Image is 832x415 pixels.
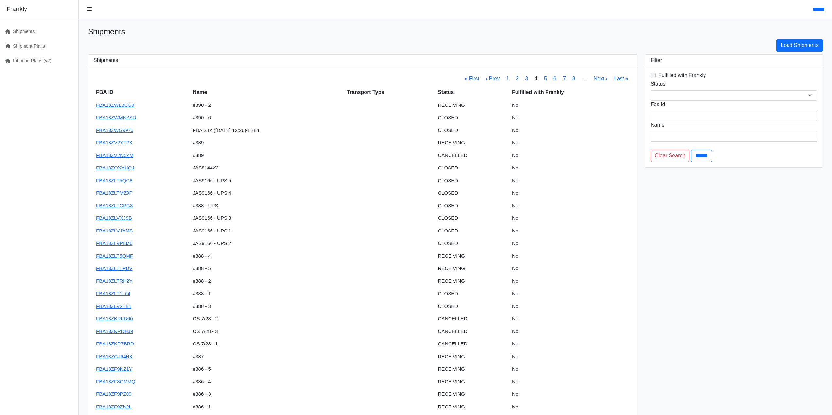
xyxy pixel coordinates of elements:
td: #390 - 2 [190,99,344,112]
a: FBA18ZLT1L64 [96,291,130,296]
th: Transport Type [344,86,435,99]
td: No [509,287,632,300]
th: Fulfilled with Frankly [509,86,632,99]
td: JAS9166 - UPS 4 [190,187,344,200]
label: Status [651,80,665,88]
td: JAS9166 - UPS 3 [190,212,344,225]
h3: Filter [651,57,817,63]
td: CANCELLED [435,312,509,325]
a: Last » [614,76,628,81]
a: FBA18ZLTMZ9P [96,190,132,196]
a: 8 [572,76,575,81]
td: #388 - 1 [190,287,344,300]
a: FBA18ZLTLRDV [96,265,132,271]
td: OS 7/28 - 1 [190,338,344,350]
td: FBA STA ([DATE] 12:26)-LBE1 [190,124,344,137]
td: RECEIVING [435,136,509,149]
a: Clear Search [651,150,689,162]
span: … [579,72,590,86]
a: FBA18ZKRDHJ9 [96,328,133,334]
td: #389 [190,149,344,162]
h1: Shipments [88,27,823,37]
td: No [509,401,632,413]
a: FBA18ZV2YT2X [96,140,132,145]
td: CLOSED [435,200,509,212]
td: #388 - 4 [190,250,344,263]
td: #388 - 5 [190,262,344,275]
td: CANCELLED [435,325,509,338]
td: No [509,363,632,375]
td: CLOSED [435,237,509,250]
td: CLOSED [435,287,509,300]
td: OS 7/28 - 2 [190,312,344,325]
td: RECEIVING [435,262,509,275]
a: FBA18ZWG9976 [96,127,133,133]
td: No [509,275,632,288]
a: 7 [563,76,566,81]
td: No [509,325,632,338]
td: CLOSED [435,212,509,225]
td: No [509,187,632,200]
a: FBA18ZKRFR60 [96,316,133,321]
td: CLOSED [435,187,509,200]
td: #387 [190,350,344,363]
a: FBA18ZLTCPG3 [96,203,133,208]
a: FBA18ZLVXJSB [96,215,132,221]
td: No [509,99,632,112]
a: FBA18ZWMNZSD [96,115,136,120]
a: FBA18ZLVPLM0 [96,240,132,246]
a: 3 [525,76,528,81]
td: RECEIVING [435,275,509,288]
td: RECEIVING [435,375,509,388]
td: #388 - 2 [190,275,344,288]
td: No [509,162,632,174]
td: No [509,136,632,149]
td: #389 [190,136,344,149]
a: FBA18ZWL3CG9 [96,102,134,108]
a: Next › [594,76,608,81]
td: #388 - UPS [190,200,344,212]
a: Load Shipments [776,39,823,52]
a: FBA18ZF9PZ09 [96,391,131,397]
td: CLOSED [435,162,509,174]
td: RECEIVING [435,363,509,375]
td: No [509,200,632,212]
td: RECEIVING [435,388,509,401]
td: CANCELLED [435,149,509,162]
th: Status [435,86,509,99]
td: CANCELLED [435,338,509,350]
a: FBA18ZLTRH2Y [96,278,132,284]
td: #386 - 1 [190,401,344,413]
td: No [509,388,632,401]
a: 2 [516,76,518,81]
td: CLOSED [435,225,509,237]
td: No [509,237,632,250]
td: No [509,111,632,124]
td: #386 - 3 [190,388,344,401]
a: « First [465,76,479,81]
a: 1 [506,76,509,81]
a: FBA18ZLT5QG8 [96,178,132,183]
a: FBA18ZQXYHQJ [96,165,134,170]
th: Name [190,86,344,99]
a: FBA18ZV2N5ZM [96,152,133,158]
td: RECEIVING [435,250,509,263]
td: CLOSED [435,174,509,187]
label: Name [651,121,665,129]
td: RECEIVING [435,99,509,112]
td: No [509,174,632,187]
span: 4 [531,72,541,86]
td: #386 - 5 [190,363,344,375]
td: OS 7/28 - 3 [190,325,344,338]
td: No [509,149,632,162]
td: JAS8144X2 [190,162,344,174]
a: FBA18ZGJ64HK [96,354,133,359]
td: No [509,212,632,225]
td: #386 - 4 [190,375,344,388]
a: 5 [544,76,547,81]
th: FBA ID [93,86,190,99]
td: JAS9166 - UPS 1 [190,225,344,237]
a: FBA18ZLT5QMF [96,253,133,259]
td: No [509,312,632,325]
a: FBA18ZKR7BRD [96,341,134,346]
